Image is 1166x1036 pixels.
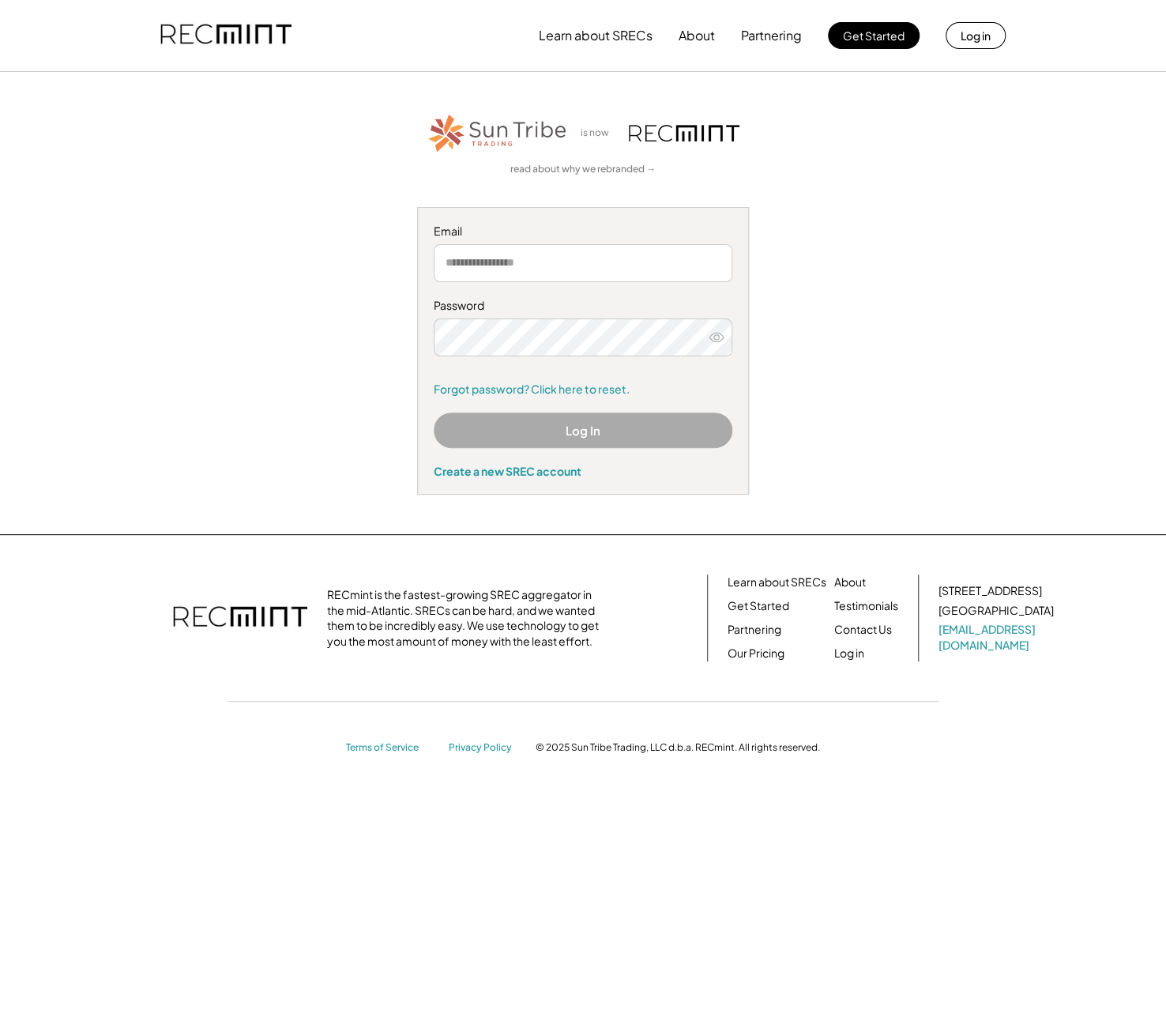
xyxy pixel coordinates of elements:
button: Partnering [741,20,802,51]
a: Partnering [728,622,781,638]
div: RECmint is the fastest-growing SREC aggregator in the mid-Atlantic. SRECs can be hard, and we wan... [327,587,607,649]
a: [EMAIL_ADDRESS][DOMAIN_NAME] [938,622,1057,653]
div: Create a new SREC account [434,464,732,478]
a: read about why we rebranded → [510,163,656,176]
img: recmint-logotype%403x.png [160,9,291,62]
div: [GEOGRAPHIC_DATA] [938,603,1054,619]
a: Our Pricing [728,646,784,661]
a: About [834,575,866,590]
button: Get Started [828,22,920,49]
button: Log In [434,413,732,448]
button: Learn about SRECs [539,20,653,51]
a: Testimonials [834,598,898,614]
div: Email [434,224,732,239]
button: About [679,20,715,51]
a: Forgot password? Click here to reset. [434,382,732,397]
img: recmint-logotype%403x.png [629,125,739,141]
div: [STREET_ADDRESS] [938,583,1042,599]
a: Log in [834,646,864,661]
div: is now [577,126,621,140]
img: STT_Horizontal_Logo%2B-%2BColor.png [427,111,569,155]
a: Get Started [728,598,789,614]
button: Log in [946,22,1006,49]
a: Contact Us [834,622,892,638]
img: recmint-logotype%403x.png [173,590,307,646]
a: Privacy Policy [449,741,520,755]
a: Terms of Service [346,741,433,755]
div: Password [434,298,732,314]
a: Learn about SRECs [728,575,826,590]
div: © 2025 Sun Tribe Trading, LLC d.b.a. RECmint. All rights reserved. [536,741,820,754]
